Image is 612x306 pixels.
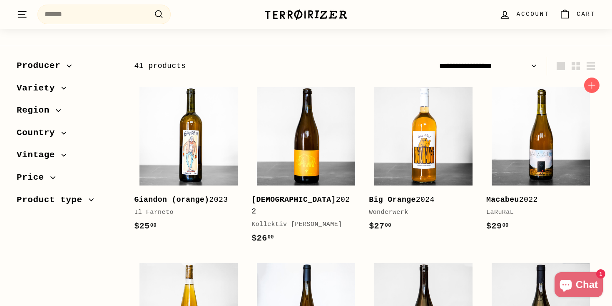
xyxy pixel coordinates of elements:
[17,59,67,73] span: Producer
[17,171,50,185] span: Price
[17,126,61,140] span: Country
[134,60,365,72] div: 41 products
[268,234,274,240] sup: 00
[134,196,209,204] b: Giandon (orange)
[17,191,121,213] button: Product type
[486,208,587,218] div: LaRuRaL
[17,146,121,168] button: Vintage
[494,2,554,27] a: Account
[17,103,56,118] span: Region
[369,82,478,242] a: Big Orange2024Wonderwerk
[17,124,121,146] button: Country
[17,81,61,95] span: Variety
[150,223,157,228] sup: 00
[17,193,89,207] span: Product type
[134,82,243,242] a: Giandon (orange)2023Il Farneto
[486,194,587,206] div: 2022
[17,79,121,102] button: Variety
[134,221,157,231] span: $25
[502,223,508,228] sup: 00
[17,101,121,124] button: Region
[552,272,605,299] inbox-online-store-chat: Shopify online store chat
[17,168,121,191] button: Price
[251,196,336,204] b: [DEMOGRAPHIC_DATA]
[134,208,235,218] div: Il Farneto
[369,196,416,204] b: Big Orange
[369,208,470,218] div: Wonderwerk
[369,194,470,206] div: 2024
[251,233,274,243] span: $26
[385,223,391,228] sup: 00
[134,194,235,206] div: 2023
[577,10,595,19] span: Cart
[17,57,121,79] button: Producer
[251,194,352,218] div: 2022
[251,220,352,230] div: Kollektiv [PERSON_NAME]
[251,82,361,253] a: [DEMOGRAPHIC_DATA]2022Kollektiv [PERSON_NAME]
[486,82,595,242] a: Macabeu2022LaRuRaL
[369,221,391,231] span: $27
[486,196,519,204] b: Macabeu
[486,221,509,231] span: $29
[517,10,549,19] span: Account
[17,148,61,162] span: Vintage
[554,2,600,27] a: Cart
[17,15,595,31] h1: Orange wine & Skin contact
